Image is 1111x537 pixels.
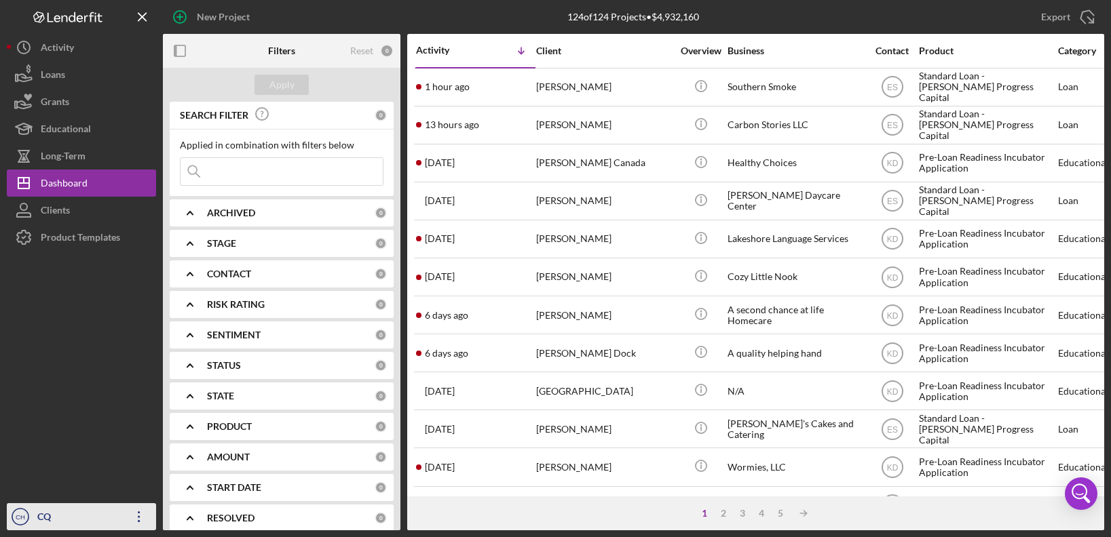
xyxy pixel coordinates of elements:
[536,449,672,485] div: [PERSON_NAME]
[886,311,898,320] text: KD
[197,3,250,31] div: New Project
[425,195,455,206] time: 2025-08-17 00:45
[425,424,455,435] time: 2025-08-13 18:24
[7,503,156,530] button: CHCQ [PERSON_NAME]
[728,183,863,219] div: [PERSON_NAME] Daycare Center
[7,170,156,197] button: Dashboard
[207,421,252,432] b: PRODUCT
[7,224,156,251] button: Product Templates
[375,207,387,219] div: 0
[728,145,863,181] div: Healthy Choices
[207,513,255,523] b: RESOLVED
[41,224,120,254] div: Product Templates
[425,462,455,473] time: 2025-08-13 15:34
[425,271,455,282] time: 2025-08-15 20:44
[180,110,248,121] b: SEARCH FILTER
[425,386,455,397] time: 2025-08-14 00:34
[41,115,91,146] div: Educational
[919,373,1055,409] div: Pre-Loan Readiness Incubator Application
[536,488,672,523] div: [PERSON_NAME]
[728,335,863,371] div: A quality helping hand
[886,159,898,168] text: KD
[714,508,733,519] div: 2
[771,508,790,519] div: 5
[919,449,1055,485] div: Pre-Loan Readiness Incubator Application
[163,3,263,31] button: New Project
[375,329,387,341] div: 0
[536,221,672,257] div: [PERSON_NAME]
[919,45,1055,56] div: Product
[375,390,387,402] div: 0
[7,142,156,170] button: Long-Term
[919,107,1055,143] div: Standard Loan - [PERSON_NAME] Progress Capital
[1041,3,1070,31] div: Export
[375,237,387,250] div: 0
[886,273,898,282] text: KD
[886,121,897,130] text: ES
[536,335,672,371] div: [PERSON_NAME] Dock
[728,45,863,56] div: Business
[416,45,476,56] div: Activity
[919,69,1055,105] div: Standard Loan - [PERSON_NAME] Progress Capital
[919,297,1055,333] div: Pre-Loan Readiness Incubator Application
[207,360,241,371] b: STATUS
[886,197,897,206] text: ES
[375,109,387,121] div: 0
[728,411,863,447] div: [PERSON_NAME]'s Cakes and Catering
[536,411,672,447] div: [PERSON_NAME]
[180,140,383,151] div: Applied in combination with filters below
[207,207,255,218] b: ARCHIVED
[728,259,863,295] div: Cozy Little Nook
[269,75,295,95] div: Apply
[536,45,672,56] div: Client
[919,335,1055,371] div: Pre-Loan Readiness Incubator Application
[207,268,251,279] b: CONTACT
[425,310,468,321] time: 2025-08-15 01:44
[536,107,672,143] div: [PERSON_NAME]
[7,61,156,88] button: Loans
[536,259,672,295] div: [PERSON_NAME]
[41,142,86,173] div: Long-Term
[350,45,373,56] div: Reset
[867,45,918,56] div: Contact
[7,88,156,115] button: Grants
[41,61,65,92] div: Loans
[16,513,25,521] text: CH
[567,12,699,22] div: 124 of 124 Projects • $4,932,160
[1065,477,1097,510] div: Open Intercom Messenger
[7,197,156,224] button: Clients
[886,235,898,244] text: KD
[695,508,714,519] div: 1
[919,259,1055,295] div: Pre-Loan Readiness Incubator Application
[7,115,156,142] button: Educational
[207,330,261,340] b: SENTIMENT
[886,349,898,358] text: KD
[919,145,1055,181] div: Pre-Loan Readiness Incubator Application
[886,386,898,396] text: KD
[752,508,771,519] div: 4
[728,449,863,485] div: Wormies, LLC
[919,411,1055,447] div: Standard Loan - [PERSON_NAME] Progress Capital
[728,107,863,143] div: Carbon Stories LLC
[886,424,897,434] text: ES
[7,34,156,61] button: Activity
[41,88,69,119] div: Grants
[1028,3,1104,31] button: Export
[425,348,468,359] time: 2025-08-14 15:17
[41,197,70,227] div: Clients
[375,298,387,311] div: 0
[886,83,897,92] text: ES
[375,512,387,524] div: 0
[207,391,234,401] b: STATE
[380,44,394,58] div: 0
[886,463,898,473] text: KD
[207,238,236,249] b: STAGE
[375,451,387,463] div: 0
